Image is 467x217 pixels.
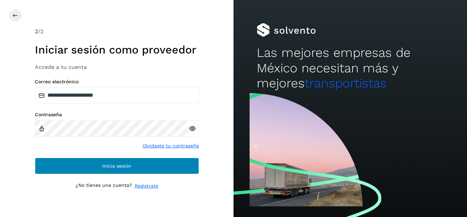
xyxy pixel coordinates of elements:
label: Contraseña [35,112,199,118]
button: Inicia sesión [35,158,199,174]
span: 2 [35,28,38,35]
h3: Accede a tu cuenta [35,64,199,70]
span: Inicia sesión [102,164,131,168]
a: Regístrate [135,182,158,190]
span: transportistas [305,76,387,91]
h2: Las mejores empresas de México necesitan más y mejores [257,45,443,91]
p: ¿No tienes una cuenta? [76,182,132,190]
div: /2 [35,27,199,36]
a: Olvidaste tu contraseña [143,142,199,149]
h1: Iniciar sesión como proveedor [35,43,199,56]
label: Correo electrónico [35,79,199,85]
